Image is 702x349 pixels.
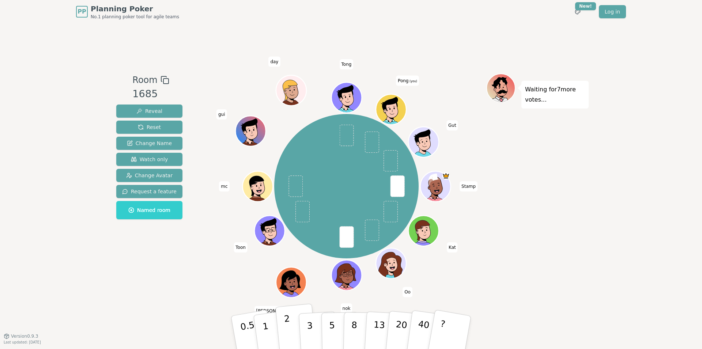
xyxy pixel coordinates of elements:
[4,333,38,339] button: Version0.9.3
[116,121,182,134] button: Reset
[138,124,161,131] span: Reset
[446,120,458,130] span: Click to change your name
[116,201,182,219] button: Named room
[442,172,450,180] span: Stamp is the host
[377,95,405,124] button: Click to change your avatar
[11,333,38,339] span: Version 0.9.3
[132,87,169,102] div: 1685
[216,109,227,119] span: Click to change your name
[116,169,182,182] button: Change Avatar
[341,303,352,314] span: Click to change your name
[396,75,419,86] span: Click to change your name
[78,7,86,16] span: PP
[254,306,295,316] span: Click to change your name
[91,4,179,14] span: Planning Poker
[234,242,248,253] span: Click to change your name
[116,105,182,118] button: Reveal
[4,340,41,344] span: Last updated: [DATE]
[340,59,354,69] span: Click to change your name
[122,188,177,195] span: Request a feature
[136,107,162,115] span: Reveal
[76,4,179,20] a: PPPlanning PokerNo.1 planning poker tool for agile teams
[128,206,170,214] span: Named room
[91,14,179,20] span: No.1 planning poker tool for agile teams
[116,185,182,198] button: Request a feature
[132,73,157,87] span: Room
[403,287,412,297] span: Click to change your name
[131,156,168,163] span: Watch only
[127,140,172,147] span: Change Name
[408,79,417,83] span: (you)
[575,2,596,10] div: New!
[460,181,478,191] span: Click to change your name
[219,181,229,191] span: Click to change your name
[268,56,280,67] span: Click to change your name
[525,84,585,105] p: Waiting for 7 more votes...
[126,172,173,179] span: Change Avatar
[599,5,626,18] a: Log in
[447,242,458,253] span: Click to change your name
[116,153,182,166] button: Watch only
[571,5,584,18] button: New!
[116,137,182,150] button: Change Name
